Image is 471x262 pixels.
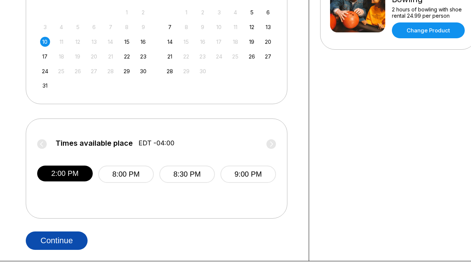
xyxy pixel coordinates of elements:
[73,22,83,32] div: Not available Tuesday, August 5th, 2025
[392,6,467,19] div: 2 hours of bowling with shoe rental 24.99 per person
[198,22,208,32] div: Not available Tuesday, September 9th, 2025
[159,166,215,183] button: 8:30 PM
[122,22,132,32] div: Not available Friday, August 8th, 2025
[181,37,191,47] div: Not available Monday, September 15th, 2025
[26,231,88,250] button: Continue
[40,22,50,32] div: Not available Sunday, August 3rd, 2025
[106,22,116,32] div: Not available Thursday, August 7th, 2025
[138,37,148,47] div: Choose Saturday, August 16th, 2025
[165,66,175,76] div: Choose Sunday, September 28th, 2025
[138,139,174,147] span: EDT -04:00
[198,66,208,76] div: Not available Tuesday, September 30th, 2025
[230,52,240,61] div: Not available Thursday, September 25th, 2025
[214,22,224,32] div: Not available Wednesday, September 10th, 2025
[89,37,99,47] div: Not available Wednesday, August 13th, 2025
[263,22,273,32] div: Choose Saturday, September 13th, 2025
[220,166,276,183] button: 9:00 PM
[89,66,99,76] div: Not available Wednesday, August 27th, 2025
[122,37,132,47] div: Choose Friday, August 15th, 2025
[247,22,257,32] div: Choose Friday, September 12th, 2025
[164,7,275,76] div: month 2025-09
[37,166,93,181] button: 2:00 PM
[89,52,99,61] div: Not available Wednesday, August 20th, 2025
[198,52,208,61] div: Not available Tuesday, September 23rd, 2025
[73,52,83,61] div: Not available Tuesday, August 19th, 2025
[230,22,240,32] div: Not available Thursday, September 11th, 2025
[89,22,99,32] div: Not available Wednesday, August 6th, 2025
[138,7,148,17] div: Not available Saturday, August 2nd, 2025
[56,139,133,147] span: Times available place
[40,37,50,47] div: Choose Sunday, August 10th, 2025
[247,37,257,47] div: Choose Friday, September 19th, 2025
[56,22,66,32] div: Not available Monday, August 4th, 2025
[122,66,132,76] div: Choose Friday, August 29th, 2025
[106,66,116,76] div: Not available Thursday, August 28th, 2025
[198,7,208,17] div: Not available Tuesday, September 2nd, 2025
[165,52,175,61] div: Choose Sunday, September 21st, 2025
[198,37,208,47] div: Not available Tuesday, September 16th, 2025
[73,66,83,76] div: Not available Tuesday, August 26th, 2025
[263,37,273,47] div: Choose Saturday, September 20th, 2025
[247,52,257,61] div: Choose Friday, September 26th, 2025
[106,37,116,47] div: Not available Thursday, August 14th, 2025
[122,7,132,17] div: Not available Friday, August 1st, 2025
[214,52,224,61] div: Not available Wednesday, September 24th, 2025
[181,22,191,32] div: Not available Monday, September 8th, 2025
[181,52,191,61] div: Not available Monday, September 22nd, 2025
[106,52,116,61] div: Not available Thursday, August 21st, 2025
[214,37,224,47] div: Not available Wednesday, September 17th, 2025
[181,66,191,76] div: Not available Monday, September 29th, 2025
[56,66,66,76] div: Not available Monday, August 25th, 2025
[230,37,240,47] div: Not available Thursday, September 18th, 2025
[73,37,83,47] div: Not available Tuesday, August 12th, 2025
[40,81,50,91] div: Choose Sunday, August 31st, 2025
[230,7,240,17] div: Not available Thursday, September 4th, 2025
[138,22,148,32] div: Not available Saturday, August 9th, 2025
[122,52,132,61] div: Choose Friday, August 22nd, 2025
[98,166,154,183] button: 8:00 PM
[40,52,50,61] div: Choose Sunday, August 17th, 2025
[263,52,273,61] div: Choose Saturday, September 27th, 2025
[392,22,465,38] a: Change Product
[56,37,66,47] div: Not available Monday, August 11th, 2025
[181,7,191,17] div: Not available Monday, September 1st, 2025
[165,37,175,47] div: Choose Sunday, September 14th, 2025
[247,7,257,17] div: Choose Friday, September 5th, 2025
[263,7,273,17] div: Choose Saturday, September 6th, 2025
[39,7,149,91] div: month 2025-08
[138,52,148,61] div: Choose Saturday, August 23rd, 2025
[56,52,66,61] div: Not available Monday, August 18th, 2025
[40,66,50,76] div: Choose Sunday, August 24th, 2025
[214,7,224,17] div: Not available Wednesday, September 3rd, 2025
[138,66,148,76] div: Choose Saturday, August 30th, 2025
[165,22,175,32] div: Choose Sunday, September 7th, 2025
